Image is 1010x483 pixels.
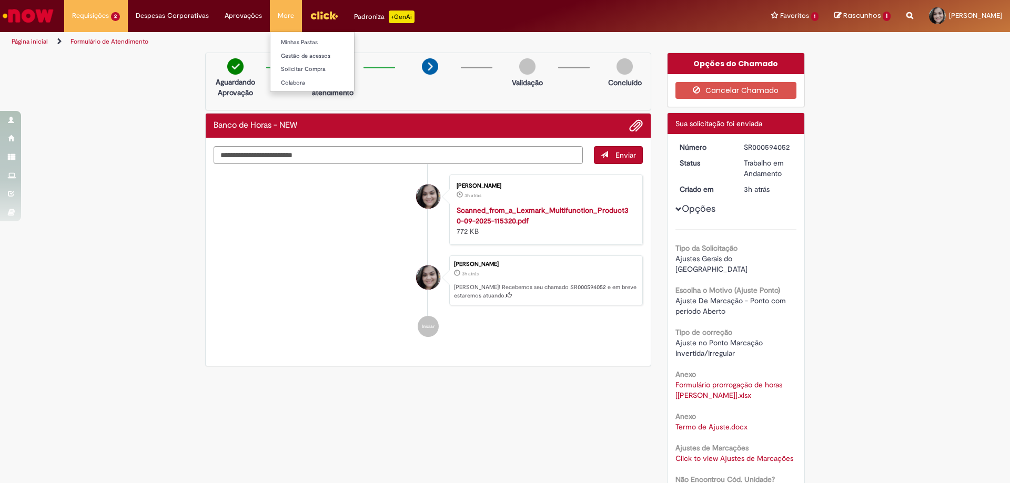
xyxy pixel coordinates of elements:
[615,150,636,160] span: Enviar
[270,32,355,92] ul: More
[270,50,386,62] a: Gestão de acessos
[462,271,479,277] span: 3h atrás
[72,11,109,21] span: Requisições
[389,11,415,23] p: +GenAi
[834,11,891,21] a: Rascunhos
[270,37,386,48] a: Minhas Pastas
[744,184,770,194] span: 3h atrás
[675,285,780,295] b: Escolha o Motivo (Ajuste Ponto)
[210,77,261,98] p: Aguardando Aprovação
[672,142,736,152] dt: Número
[675,412,696,421] b: Anexo
[675,338,765,358] span: Ajuste no Ponto Marcação Invertida/Irregular
[454,283,637,300] p: [PERSON_NAME]! Recebemos seu chamado SR000594052 e em breve estaremos atuando.
[416,184,440,209] div: Dayana Maria Souza Santos
[457,183,632,189] div: [PERSON_NAME]
[675,454,793,463] a: Click to view Ajustes de Marcações
[668,53,805,74] div: Opções do Chamado
[512,77,543,88] p: Validação
[111,12,120,21] span: 2
[457,205,629,225] a: Scanned_from_a_Lexmark_Multifunction_Product30-09-2025-115320.pdf
[629,119,643,132] button: Adicionar anexos
[744,158,793,179] div: Trabalho em Andamento
[675,254,748,274] span: Ajustes Gerais do [GEOGRAPHIC_DATA]
[780,11,809,21] span: Favoritos
[214,146,583,164] textarea: Digite sua mensagem aqui...
[675,369,696,379] b: Anexo
[416,265,440,290] div: Dayana Maria Souza Santos
[519,58,536,75] img: img-circle-grey.png
[675,443,749,453] b: Ajustes de Marcações
[744,184,793,194] div: 30/09/2025 12:26:40
[675,327,732,337] b: Tipo de correção
[744,142,793,152] div: SR000594052
[949,11,1002,20] span: [PERSON_NAME]
[675,296,788,316] span: Ajuste De Marcação - Ponto com período Aberto
[225,11,262,21] span: Aprovações
[617,58,633,75] img: img-circle-grey.png
[354,11,415,23] div: Padroniza
[422,58,438,75] img: arrow-next.png
[136,11,209,21] span: Despesas Corporativas
[12,37,48,46] a: Página inicial
[278,11,294,21] span: More
[310,7,338,23] img: click_logo_yellow_360x200.png
[675,380,784,400] a: Download de Formulário prorrogação de horas [Jornada dobrada].xlsx
[270,64,386,75] a: Solicitar Compra
[462,271,479,277] time: 30/09/2025 12:26:40
[464,192,481,199] time: 30/09/2025 12:26:25
[70,37,148,46] a: Formulário de Atendimento
[227,58,244,75] img: check-circle-green.png
[672,184,736,194] dt: Criado em
[675,82,797,99] button: Cancelar Chamado
[214,164,643,348] ul: Histórico de tíquete
[675,243,738,253] b: Tipo da Solicitação
[214,121,297,130] h2: Banco de Horas - NEW Histórico de tíquete
[672,158,736,168] dt: Status
[457,205,632,237] div: 772 KB
[675,119,762,128] span: Sua solicitação foi enviada
[811,12,819,21] span: 1
[464,192,481,199] span: 3h atrás
[883,12,891,21] span: 1
[8,32,665,52] ul: Trilhas de página
[608,77,642,88] p: Concluído
[675,422,748,431] a: Download de Termo de Ajuste.docx
[1,5,55,26] img: ServiceNow
[594,146,643,164] button: Enviar
[214,255,643,306] li: Dayana Maria Souza Santos
[744,184,770,194] time: 30/09/2025 12:26:40
[270,77,386,89] a: Colabora
[454,261,637,268] div: [PERSON_NAME]
[843,11,881,20] span: Rascunhos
